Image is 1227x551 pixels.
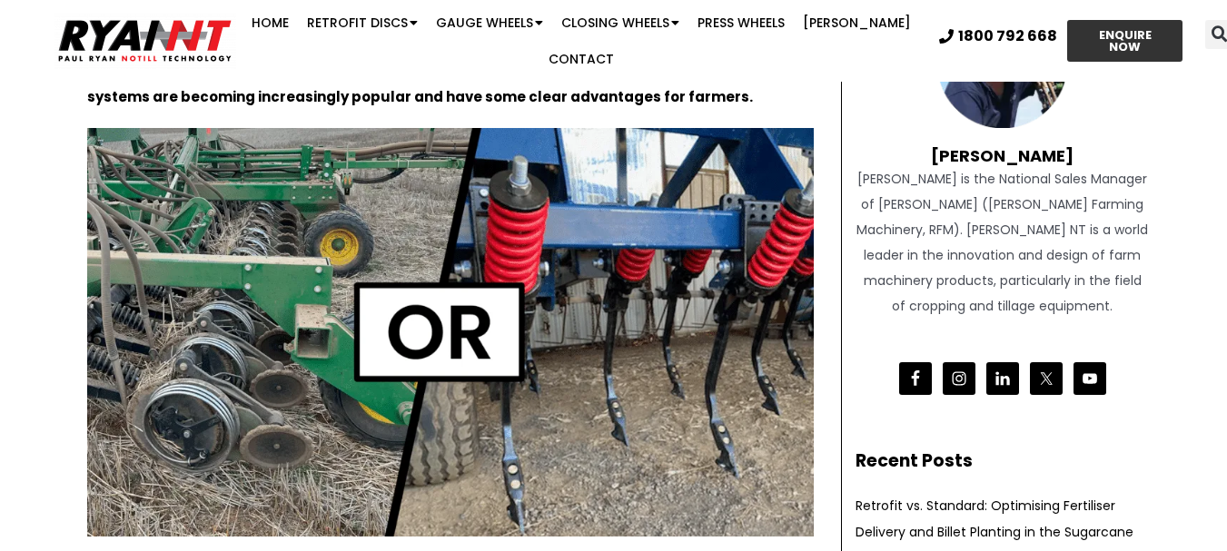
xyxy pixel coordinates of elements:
a: 1800 792 668 [939,29,1057,44]
img: Ryan NT logo [54,13,236,69]
a: ENQUIRE NOW [1067,20,1183,62]
div: [PERSON_NAME] is the National Sales Manager of [PERSON_NAME] ([PERSON_NAME] Farming Machinery, RF... [856,166,1150,319]
a: Closing Wheels [552,5,688,41]
h2: Recent Posts [856,448,1150,475]
nav: Menu [238,5,925,77]
a: [PERSON_NAME] [794,5,920,41]
a: Gauge Wheels [427,5,552,41]
a: Contact [539,41,623,77]
a: Home [242,5,298,41]
h4: [PERSON_NAME] [856,128,1150,166]
a: Retrofit Discs [298,5,427,41]
img: RYAN NT Discs or tynes banner - No-Till Seeder [87,128,814,536]
a: Press Wheels [688,5,794,41]
strong: No-till seeder systems are becoming increasingly popular and have some clear advantages for farmers. [87,62,767,106]
span: 1800 792 668 [958,29,1057,44]
span: ENQUIRE NOW [1084,29,1167,53]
